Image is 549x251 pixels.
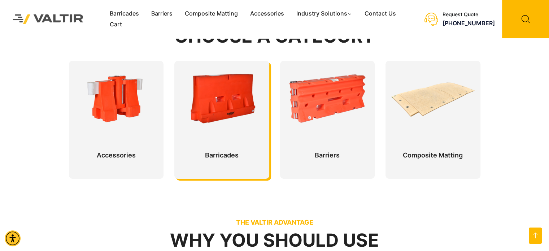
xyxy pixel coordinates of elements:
[5,230,21,246] div: Accessibility Menu
[179,8,244,19] a: Composite Matting
[69,26,480,46] h2: Choose a Category
[74,72,158,152] a: Accessories Accessories
[391,72,475,152] a: Composite Matting Composite Matting
[529,228,542,244] a: Open this option
[69,218,480,226] p: THE VALTIR ADVANTAGE
[180,72,264,152] a: Barricades Barricades
[286,72,370,152] a: Barriers Barriers
[5,7,91,31] img: Valtir Rentals
[443,20,495,27] a: call (888) 496-3625
[104,8,145,19] a: Barricades
[290,8,358,19] a: Industry Solutions
[443,12,495,18] div: Request Quote
[358,8,402,19] a: Contact Us
[244,8,290,19] a: Accessories
[145,8,179,19] a: Barriers
[104,19,128,30] a: Cart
